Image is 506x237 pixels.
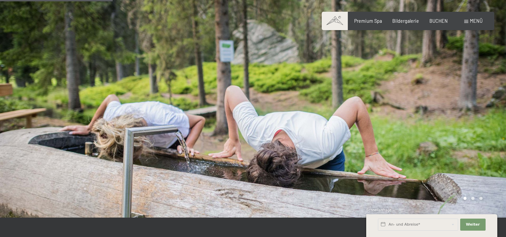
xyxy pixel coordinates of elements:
[366,208,391,212] span: Schnellanfrage
[470,18,483,24] span: Menü
[464,197,467,200] div: Carousel Page 1 (Current Slide)
[392,18,419,24] a: Bildergalerie
[429,18,448,24] a: BUCHEN
[466,222,480,227] span: Weiter
[461,197,483,200] div: Carousel Pagination
[479,197,483,200] div: Carousel Page 3
[471,197,475,200] div: Carousel Page 2
[354,18,382,24] a: Premium Spa
[460,219,486,231] button: Weiter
